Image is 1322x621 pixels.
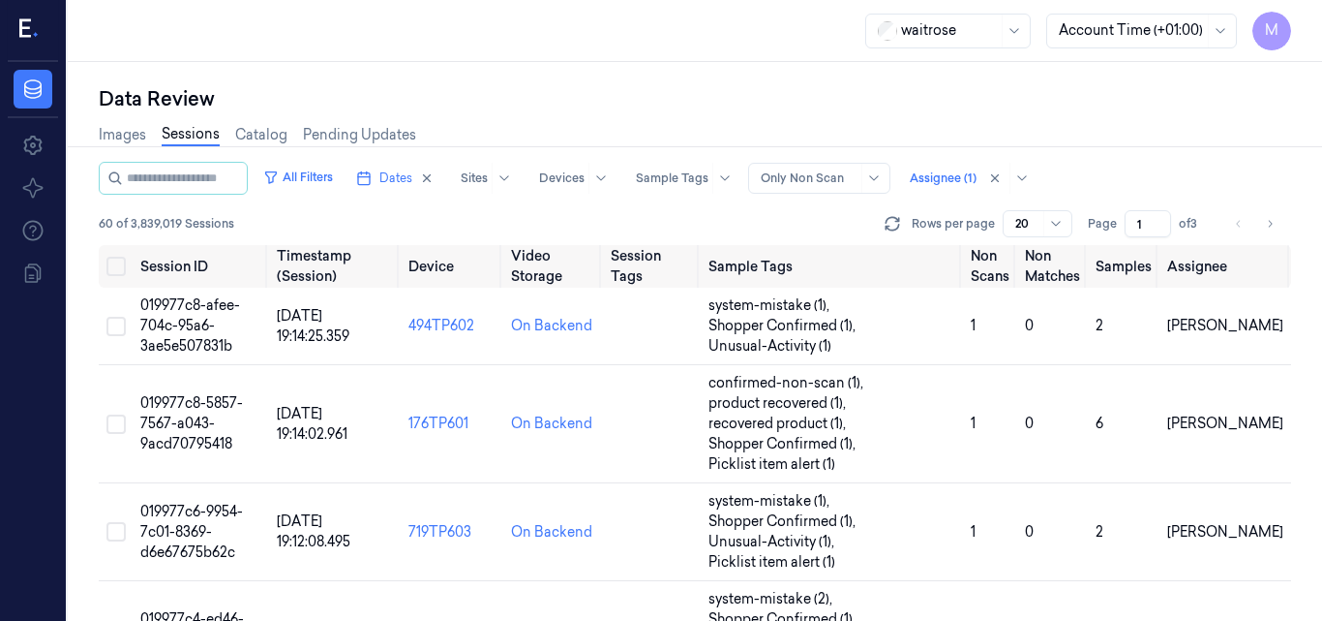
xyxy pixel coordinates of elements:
[1167,317,1283,334] span: [PERSON_NAME]
[277,307,349,345] span: [DATE] 19:14:25.359
[408,414,495,434] div: 176TP601
[511,522,592,543] div: On Backend
[235,125,287,145] a: Catalog
[708,316,859,336] span: Shopper Confirmed (1) ,
[303,125,416,145] a: Pending Updates
[708,414,850,434] span: recovered product (1) ,
[1159,245,1291,288] th: Assignee
[348,163,441,194] button: Dates
[99,125,146,145] a: Images
[1096,415,1103,432] span: 6
[708,512,859,532] span: Shopper Confirmed (1) ,
[408,316,495,336] div: 494TP602
[1025,523,1034,541] span: 0
[140,296,240,355] span: 019977c8-afee-704c-95a6-3ae5e507831b
[603,245,701,288] th: Session Tags
[708,373,867,393] span: confirmed-non-scan (1) ,
[99,215,234,233] span: 60 of 3,839,019 Sessions
[1025,415,1034,432] span: 0
[1096,523,1103,541] span: 2
[269,245,401,288] th: Timestamp (Session)
[1252,12,1291,50] button: M
[708,589,836,609] span: system-mistake (2) ,
[511,414,592,434] div: On Backend
[277,512,350,550] span: [DATE] 19:12:08.495
[503,245,603,288] th: Video Storage
[1088,215,1117,233] span: Page
[511,316,592,336] div: On Backend
[1025,317,1034,334] span: 0
[1096,317,1103,334] span: 2
[1256,210,1283,237] button: Go to next page
[708,491,833,512] span: system-mistake (1) ,
[140,503,243,561] span: 019977c6-9954-7c01-8369-d6e67675b62c
[971,317,976,334] span: 1
[708,434,859,454] span: Shopper Confirmed (1) ,
[1167,523,1283,541] span: [PERSON_NAME]
[255,162,341,193] button: All Filters
[1088,245,1159,288] th: Samples
[1167,415,1283,432] span: [PERSON_NAME]
[408,522,495,543] div: 719TP603
[701,245,963,288] th: Sample Tags
[708,295,833,316] span: system-mistake (1) ,
[379,170,412,187] span: Dates
[1179,215,1210,233] span: of 3
[140,394,243,452] span: 019977c8-5857-7567-a043-9acd70795418
[708,336,831,357] span: Unusual-Activity (1)
[277,405,347,443] span: [DATE] 19:14:02.961
[708,532,838,552] span: Unusual-Activity (1) ,
[106,415,126,434] button: Select row
[1017,245,1088,288] th: Non Matches
[401,245,502,288] th: Device
[99,85,1291,112] div: Data Review
[1225,210,1283,237] nav: pagination
[106,522,126,542] button: Select row
[971,415,976,432] span: 1
[708,552,835,573] span: Picklist item alert (1)
[106,257,126,276] button: Select all
[963,245,1017,288] th: Non Scans
[106,317,126,336] button: Select row
[708,393,850,414] span: product recovered (1) ,
[971,523,976,541] span: 1
[162,124,220,146] a: Sessions
[708,454,835,475] span: Picklist item alert (1)
[133,245,269,288] th: Session ID
[912,215,995,233] p: Rows per page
